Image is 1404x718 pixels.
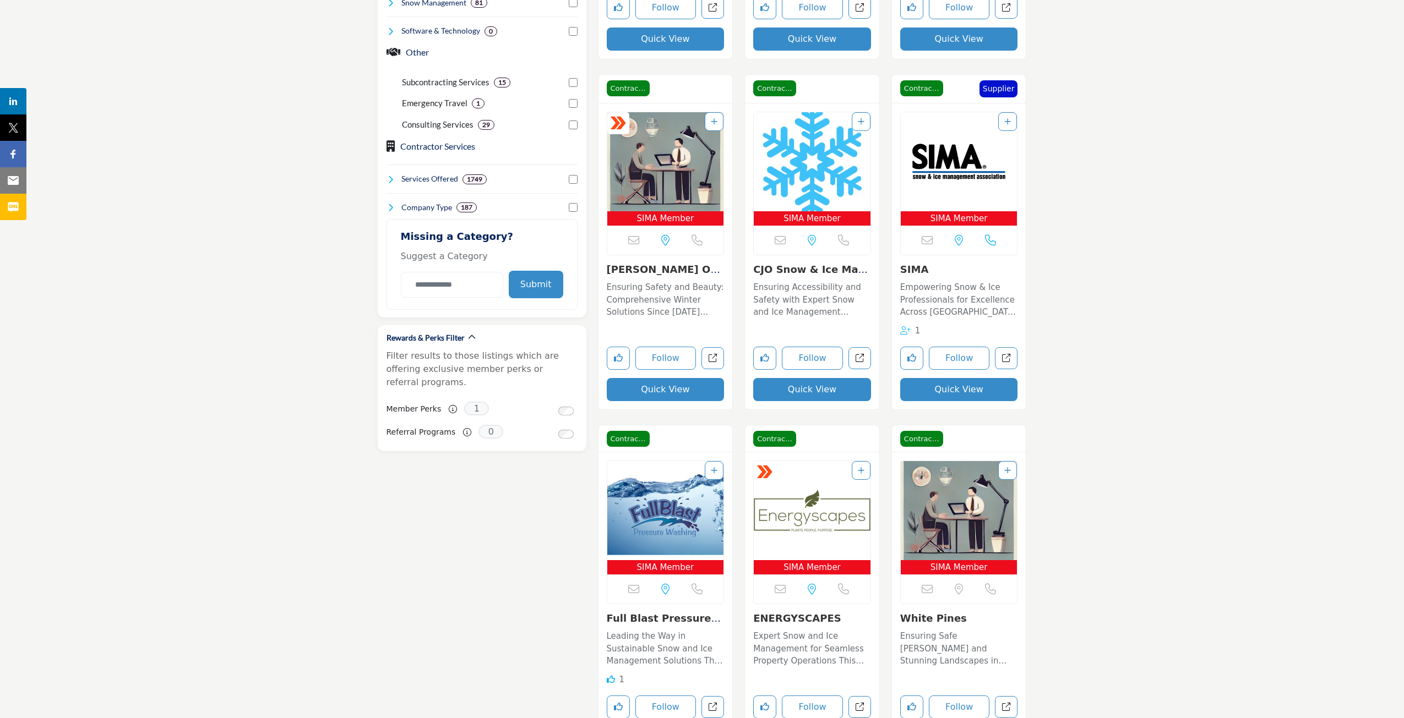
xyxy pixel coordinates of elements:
[929,347,990,370] button: Follow
[607,630,725,667] p: Leading the Way in Sustainable Snow and Ice Management Solutions This company stands at the foref...
[607,278,725,319] a: Ensuring Safety and Beauty: Comprehensive Winter Solutions Since [DATE] Established in [DATE], th...
[782,347,843,370] button: Follow
[983,83,1015,95] p: Supplier
[900,80,943,97] span: Contractor
[462,174,487,184] div: 1749 Results For Services Offered
[607,112,724,211] img: Wright Outdoor Solutions
[569,99,578,108] input: Select Emergency Travel checkbox
[402,76,489,89] p: Subcontracting Services: Subcontracting Services
[900,325,921,337] div: Followers
[478,120,494,130] div: 29 Results For Consulting Services
[467,176,482,183] b: 1749
[387,332,465,343] h2: Rewards & Perks Filter
[753,612,841,624] a: ENERGYSCAPES
[915,326,921,336] span: 1
[900,612,1018,624] h3: White Pines
[900,378,1018,401] button: Quick View
[569,203,578,212] input: Select Company Type checkbox
[901,461,1017,575] a: Open Listing in new tab
[610,212,722,225] span: SIMA Member
[401,231,563,250] h2: Missing a Category?
[461,204,472,211] b: 187
[607,675,615,683] i: Like
[402,97,467,109] p: Emergency Travel: Emergency Travel
[401,173,458,184] h4: Services Offered: Services Offered refers to the specific products, assistance, or expertise a bu...
[472,98,485,108] div: 1 Results For Emergency Travel
[607,378,725,401] button: Quick View
[753,264,868,287] a: CJO Snow & Ice Manag...
[754,461,870,575] a: Open Listing in new tab
[610,561,722,574] span: SIMA Member
[995,347,1017,370] a: Open snow-ice-management-association in new tab
[900,627,1018,667] a: Ensuring Safe [PERSON_NAME] and Stunning Landscapes in [GEOGRAPHIC_DATA] Based in [GEOGRAPHIC_DAT...
[901,112,1017,211] img: SIMA
[753,278,871,319] a: Ensuring Accessibility and Safety with Expert Snow and Ice Management Services This company opera...
[494,78,510,87] div: 15 Results For Subcontracting Services
[607,627,725,667] a: Leading the Way in Sustainable Snow and Ice Management Solutions This company stands at the foref...
[711,466,717,475] a: Add To List
[569,175,578,184] input: Select Services Offered checkbox
[607,347,630,370] button: Like listing
[401,202,452,213] h4: Company Type: A Company Type refers to the legal structure of a business, such as sole proprietor...
[858,466,864,475] a: Add To List
[406,46,429,59] button: Other
[485,26,497,36] div: 0 Results For Software & Technology
[569,27,578,36] input: Select Software & Technology checkbox
[607,431,650,447] span: Contractor
[558,407,574,415] input: Switch to Member Perks
[858,117,864,126] a: Add To List
[607,28,725,51] button: Quick View
[607,264,725,276] h3: Wright Outdoor Solutions
[387,349,578,389] p: Filter results to those listings which are offering exclusive member perks or referral programs.
[900,347,923,370] button: Like listing
[900,264,929,275] a: SIMA
[464,402,489,415] span: 1
[701,347,724,370] a: Open wright-outdoor-solutions in new tab
[607,461,724,560] img: Full Blast Pressure Washing
[901,461,1017,560] img: White Pines
[607,112,724,226] a: Open Listing in new tab
[635,347,696,370] button: Follow
[1004,466,1011,475] a: Add To List
[607,461,724,575] a: Open Listing in new tab
[476,100,480,107] b: 1
[753,281,871,319] p: Ensuring Accessibility and Safety with Expert Snow and Ice Management Services This company opera...
[569,78,578,87] input: Select Subcontracting Services checkbox
[402,118,474,131] p: Consulting Services: Consulting Services
[478,425,503,439] span: 0
[753,80,796,97] span: Contractor
[756,212,868,225] span: SIMA Member
[753,431,796,447] span: Contractor
[900,281,1018,319] p: Empowering Snow & Ice Professionals for Excellence Across [GEOGRAPHIC_DATA] This organization is ...
[607,612,725,624] h3: Full Blast Pressure Washing
[900,612,967,624] a: White Pines
[753,627,871,667] a: Expert Snow and Ice Management for Seamless Property Operations This company excels in providing ...
[753,612,871,624] h3: ENERGYSCAPES
[903,561,1015,574] span: SIMA Member
[900,278,1018,319] a: Empowering Snow & Ice Professionals for Excellence Across [GEOGRAPHIC_DATA] This organization is ...
[900,630,1018,667] p: Ensuring Safe [PERSON_NAME] and Stunning Landscapes in [GEOGRAPHIC_DATA] Based in [GEOGRAPHIC_DAT...
[711,117,717,126] a: Add To List
[607,264,722,287] a: [PERSON_NAME] Outdoor Solut...
[900,28,1018,51] button: Quick View
[401,251,488,261] span: Suggest a Category
[754,112,870,226] a: Open Listing in new tab
[901,112,1017,226] a: Open Listing in new tab
[753,264,871,276] h3: CJO Snow & Ice Management
[1004,117,1011,126] a: Add To List
[903,212,1015,225] span: SIMA Member
[753,630,871,667] p: Expert Snow and Ice Management for Seamless Property Operations This company excels in providing ...
[619,675,624,684] span: 1
[607,281,725,319] p: Ensuring Safety and Beauty: Comprehensive Winter Solutions Since [DATE] Established in [DATE], th...
[401,272,503,298] input: Category Name
[400,140,475,153] button: Contractor Services
[756,561,868,574] span: SIMA Member
[498,79,506,86] b: 15
[607,612,721,636] a: Full Blast Pressure ...
[754,461,870,560] img: ENERGYSCAPES
[558,430,574,439] input: Switch to Referral Programs
[482,121,490,129] b: 29
[753,347,776,370] button: Like listing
